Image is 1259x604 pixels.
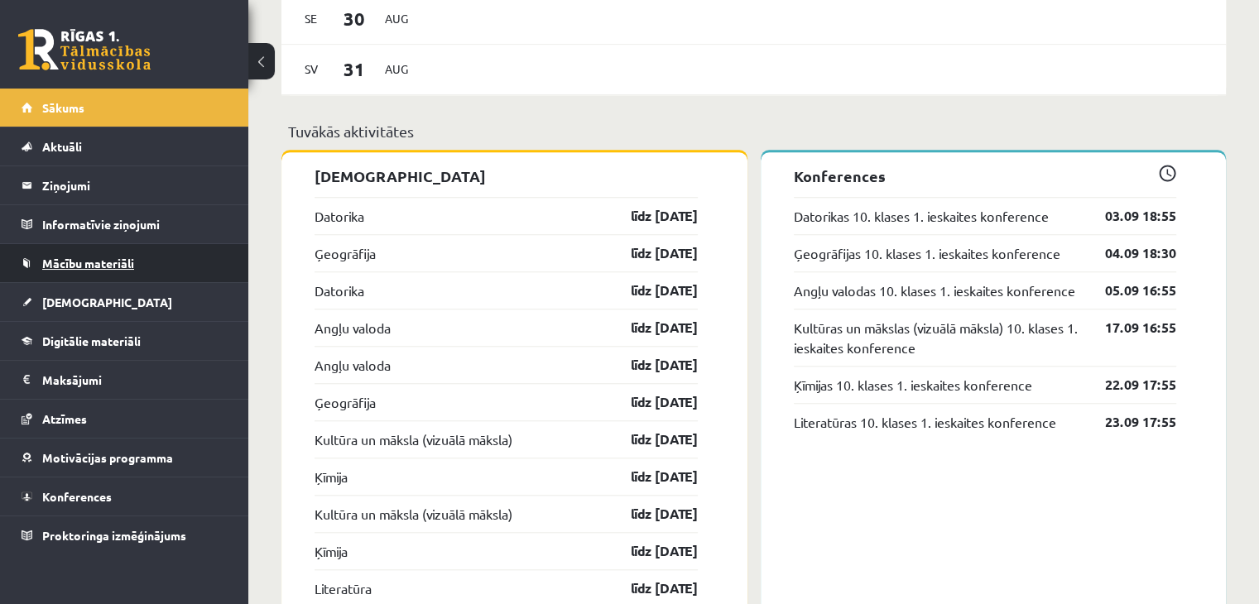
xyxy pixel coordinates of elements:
[1080,318,1176,338] a: 17.09 16:55
[42,361,228,399] legend: Maksājumi
[379,56,414,82] span: Aug
[315,541,348,561] a: Ķīmija
[42,205,228,243] legend: Informatīvie ziņojumi
[329,5,380,32] span: 30
[42,333,141,348] span: Digitālie materiāli
[1080,375,1176,395] a: 22.09 17:55
[22,439,228,477] a: Motivācijas programma
[794,206,1049,226] a: Datorikas 10. klases 1. ieskaites konference
[602,392,698,412] a: līdz [DATE]
[794,318,1081,357] a: Kultūras un mākslas (vizuālā māksla) 10. klases 1. ieskaites konference
[315,578,372,598] a: Literatūra
[329,55,380,83] span: 31
[22,322,228,360] a: Digitālie materiāli
[1080,243,1176,263] a: 04.09 18:30
[42,411,87,426] span: Atzīmes
[602,243,698,263] a: līdz [DATE]
[22,205,228,243] a: Informatīvie ziņojumi
[42,100,84,115] span: Sākums
[22,89,228,127] a: Sākums
[794,412,1056,432] a: Literatūras 10. klases 1. ieskaites konference
[315,165,698,187] p: [DEMOGRAPHIC_DATA]
[794,375,1032,395] a: Ķīmijas 10. klases 1. ieskaites konference
[18,29,151,70] a: Rīgas 1. Tālmācības vidusskola
[22,400,228,438] a: Atzīmes
[602,206,698,226] a: līdz [DATE]
[42,166,228,204] legend: Ziņojumi
[602,541,698,561] a: līdz [DATE]
[42,528,186,543] span: Proktoringa izmēģinājums
[379,6,414,31] span: Aug
[294,56,329,82] span: Sv
[294,6,329,31] span: Se
[315,206,364,226] a: Datorika
[42,489,112,504] span: Konferences
[22,283,228,321] a: [DEMOGRAPHIC_DATA]
[602,280,698,300] a: līdz [DATE]
[42,295,172,309] span: [DEMOGRAPHIC_DATA]
[288,120,1219,142] p: Tuvākās aktivitātes
[1080,412,1176,432] a: 23.09 17:55
[315,280,364,300] a: Datorika
[794,243,1060,263] a: Ģeogrāfijas 10. klases 1. ieskaites konference
[602,429,698,449] a: līdz [DATE]
[794,165,1177,187] p: Konferences
[315,504,512,524] a: Kultūra un māksla (vizuālā māksla)
[602,504,698,524] a: līdz [DATE]
[22,361,228,399] a: Maksājumi
[1080,206,1176,226] a: 03.09 18:55
[22,516,228,554] a: Proktoringa izmēģinājums
[22,244,228,282] a: Mācību materiāli
[42,139,82,154] span: Aktuāli
[42,256,134,271] span: Mācību materiāli
[315,467,348,487] a: Ķīmija
[315,429,512,449] a: Kultūra un māksla (vizuālā māksla)
[315,318,391,338] a: Angļu valoda
[602,355,698,375] a: līdz [DATE]
[315,243,376,263] a: Ģeogrāfija
[22,477,228,515] a: Konferences
[315,392,376,412] a: Ģeogrāfija
[1080,280,1176,300] a: 05.09 16:55
[22,166,228,204] a: Ziņojumi
[794,280,1075,300] a: Angļu valodas 10. klases 1. ieskaites konference
[22,127,228,165] a: Aktuāli
[602,467,698,487] a: līdz [DATE]
[602,318,698,338] a: līdz [DATE]
[315,355,391,375] a: Angļu valoda
[602,578,698,598] a: līdz [DATE]
[42,450,173,465] span: Motivācijas programma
